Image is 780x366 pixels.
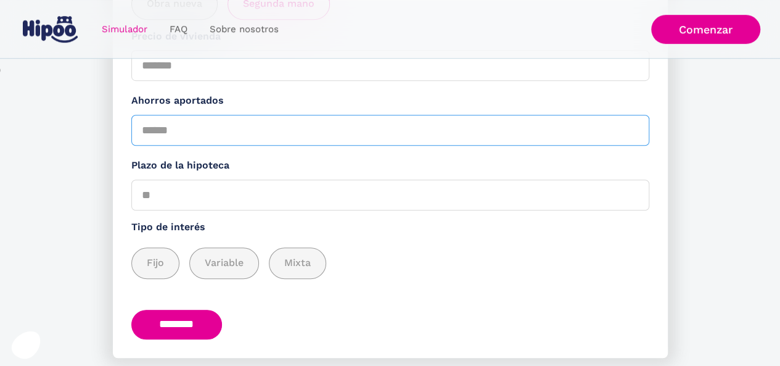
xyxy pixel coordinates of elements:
[205,256,244,271] span: Variable
[131,220,649,235] label: Tipo de interés
[20,11,81,48] a: home
[284,256,311,271] span: Mixta
[199,17,290,41] a: Sobre nosotros
[651,15,760,44] a: Comenzar
[91,17,158,41] a: Simulador
[147,256,164,271] span: Fijo
[131,247,649,279] div: add_description_here
[158,17,199,41] a: FAQ
[131,93,649,109] label: Ahorros aportados
[131,158,649,173] label: Plazo de la hipoteca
